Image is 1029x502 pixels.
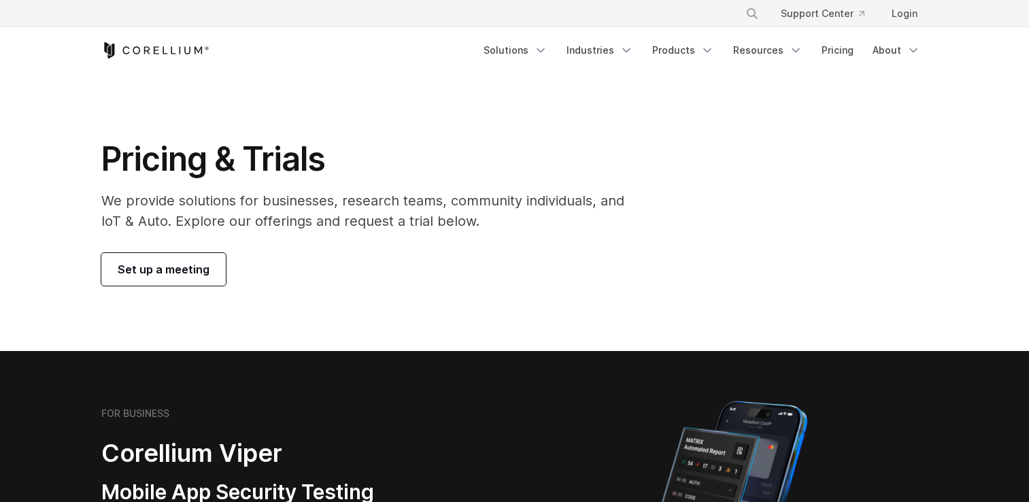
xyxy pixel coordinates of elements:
a: Resources [725,38,811,63]
a: Industries [558,38,641,63]
a: Pricing [813,38,862,63]
h6: FOR BUSINESS [101,407,169,420]
a: Set up a meeting [101,253,226,286]
a: Solutions [475,38,556,63]
button: Search [740,1,764,26]
span: Set up a meeting [118,261,209,278]
a: Support Center [770,1,875,26]
h1: Pricing & Trials [101,139,643,180]
h2: Corellium Viper [101,438,450,469]
a: Login [881,1,928,26]
a: About [864,38,928,63]
div: Navigation Menu [729,1,928,26]
a: Products [644,38,722,63]
p: We provide solutions for businesses, research teams, community individuals, and IoT & Auto. Explo... [101,190,643,231]
div: Navigation Menu [475,38,928,63]
a: Corellium Home [101,42,209,58]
